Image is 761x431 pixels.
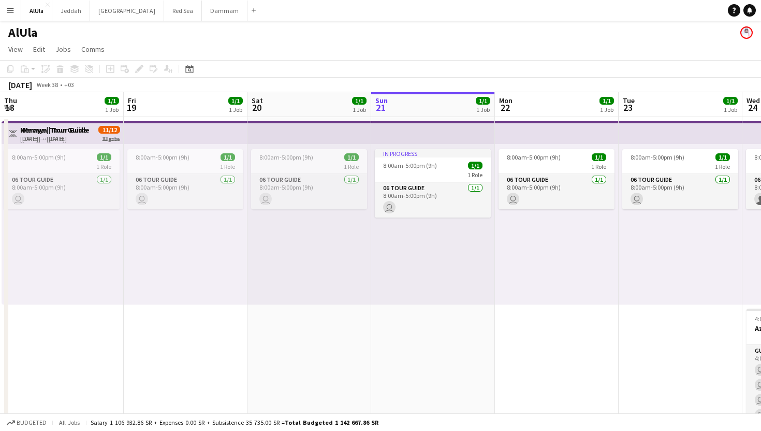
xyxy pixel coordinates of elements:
span: Sun [375,96,388,105]
app-card-role: 06 Tour Guide1/18:00am-5:00pm (9h) [251,174,367,209]
app-job-card: 8:00am-5:00pm (9h)1/11 Role06 Tour Guide1/18:00am-5:00pm (9h) [127,149,243,209]
span: Sat [252,96,263,105]
span: Tue [623,96,635,105]
app-user-avatar: Saad AlHarthi [740,26,753,39]
span: 1/1 [228,97,243,105]
a: Comms [77,42,109,56]
button: [GEOGRAPHIC_DATA] [90,1,164,21]
span: Week 38 [34,81,60,89]
h3: Maraya | Tour Guide [22,125,90,135]
div: 12 jobs [103,134,120,142]
span: Comms [81,45,105,54]
div: 1 Job [353,106,366,113]
span: 22 [497,102,513,113]
a: Jobs [51,42,75,56]
span: 11/12 [99,126,120,134]
button: Dammam [202,1,247,21]
span: 8:00am-5:00pm (9h) [631,153,684,161]
div: 1 Job [105,106,119,113]
span: 1 Role [467,171,482,179]
span: Mon [499,96,513,105]
span: 8:00am-5:00pm (9h) [136,153,189,161]
div: +03 [64,81,74,89]
span: 1/1 [468,162,482,169]
span: 1 Role [591,163,606,170]
span: Budgeted [17,419,47,426]
span: Thu [4,96,17,105]
app-card-role: 06 Tour Guide1/18:00am-5:00pm (9h) [127,174,243,209]
span: 1/1 [97,153,111,161]
app-card-role: 06 Tour Guide1/18:00am-5:00pm (9h) [622,174,738,209]
div: [DATE] [8,80,32,90]
span: 21 [374,102,388,113]
h1: AlUla [8,25,37,40]
button: AlUla [21,1,52,21]
div: 1 Job [724,106,737,113]
app-job-card: 8:00am-5:00pm (9h)1/11 Role06 Tour Guide1/18:00am-5:00pm (9h) [622,149,738,209]
span: 20 [250,102,263,113]
span: 1/1 [715,153,730,161]
app-job-card: 8:00am-5:00pm (9h)1/11 Role06 Tour Guide1/18:00am-5:00pm (9h) [251,149,367,209]
span: Jobs [55,45,71,54]
span: 1/1 [105,97,119,105]
span: Edit [33,45,45,54]
span: 1 Role [220,163,235,170]
app-job-card: 8:00am-5:00pm (9h)1/11 Role06 Tour Guide1/18:00am-5:00pm (9h) [4,149,120,209]
span: Fri [128,96,136,105]
div: 1 Job [600,106,613,113]
span: 1/1 [344,153,359,161]
span: 1 Role [344,163,359,170]
span: 24 [745,102,760,113]
app-job-card: In progress8:00am-5:00pm (9h)1/11 Role06 Tour Guide1/18:00am-5:00pm (9h) [375,149,491,218]
span: 1/1 [221,153,235,161]
span: All jobs [57,419,82,426]
button: Red Sea [164,1,202,21]
app-card-role: 06 Tour Guide1/18:00am-5:00pm (9h) [4,174,120,209]
span: 8:00am-5:00pm (9h) [507,153,561,161]
div: Salary 1 106 932.86 SR + Expenses 0.00 SR + Subsistence 35 735.00 SR = [91,419,378,426]
div: 1 Job [229,106,242,113]
a: Edit [29,42,49,56]
span: Total Budgeted 1 142 667.86 SR [285,419,378,426]
span: 8:00am-5:00pm (9h) [259,153,313,161]
app-card-role: 06 Tour Guide1/18:00am-5:00pm (9h) [499,174,614,209]
span: 19 [126,102,136,113]
span: 23 [621,102,635,113]
span: 8:00am-5:00pm (9h) [12,153,66,161]
a: View [4,42,27,56]
span: 18 [3,102,17,113]
button: Jeddah [52,1,90,21]
span: 1/1 [352,97,367,105]
span: 1/1 [599,97,614,105]
div: [DATE] → [DATE] [22,135,90,142]
div: In progress [375,149,491,157]
span: 1/1 [723,97,738,105]
span: 1 Role [715,163,730,170]
button: Budgeted [5,417,48,428]
app-job-card: 8:00am-5:00pm (9h)1/11 Role06 Tour Guide1/18:00am-5:00pm (9h) [499,149,614,209]
div: 1 Job [476,106,490,113]
span: 1 Role [96,163,111,170]
span: 8:00am-5:00pm (9h) [383,162,437,169]
span: 1/1 [476,97,490,105]
span: 1/1 [592,153,606,161]
app-card-role: 06 Tour Guide1/18:00am-5:00pm (9h) [375,182,491,218]
span: View [8,45,23,54]
span: Wed [747,96,760,105]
